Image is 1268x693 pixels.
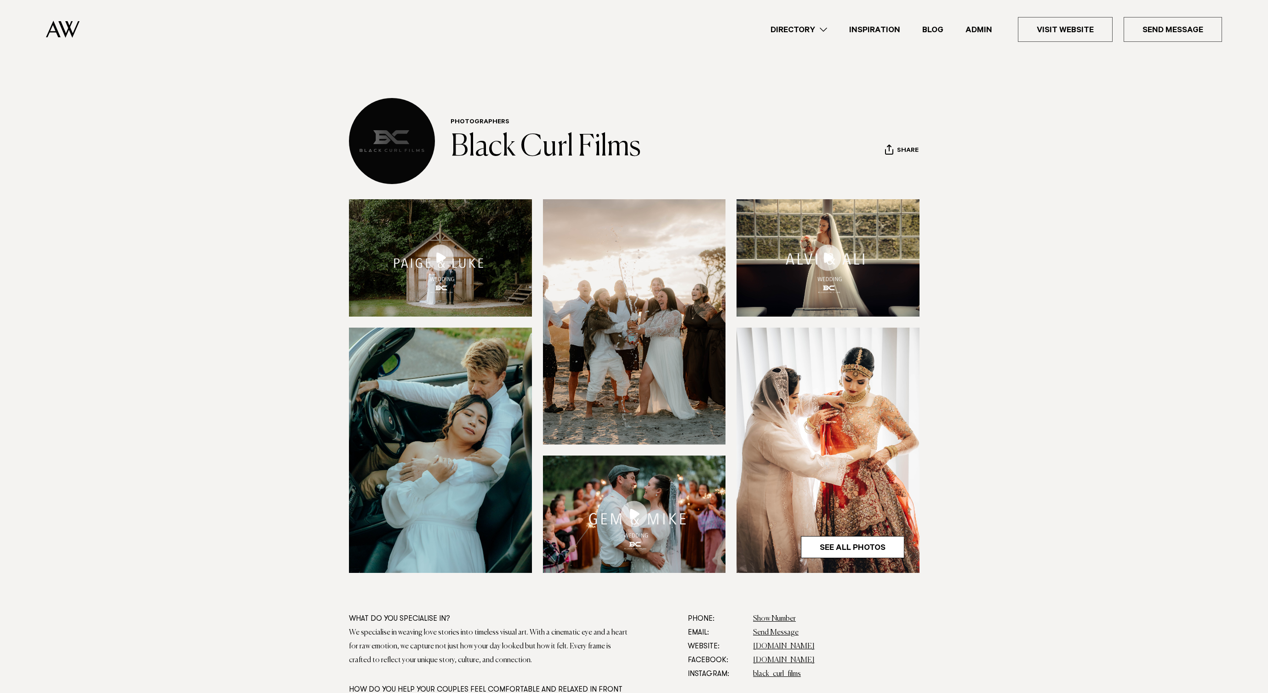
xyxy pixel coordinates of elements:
a: Admin [954,23,1003,36]
a: Send Message [1124,17,1222,42]
dt: Facebook: [688,653,746,667]
a: Photographers [451,119,509,126]
a: Inspiration [838,23,911,36]
dt: Phone: [688,612,746,626]
a: Blog [911,23,954,36]
a: Show Number [753,615,796,623]
a: See All Photos [801,536,904,558]
dt: Website: [688,640,746,653]
a: Visit Website [1018,17,1113,42]
div: We specialise in weaving love stories into timeless visual art. With a cinematic eye and a heart ... [349,626,628,667]
a: black_curl_films [753,670,801,678]
a: Directory [760,23,838,36]
button: Share [885,144,919,158]
div: What do you specialise in? [349,612,628,626]
span: Share [897,147,919,156]
a: Send Message [753,629,799,636]
a: Black Curl Films [451,133,641,162]
img: Auckland Weddings Logo [46,21,80,38]
a: [DOMAIN_NAME] [753,657,815,664]
a: [DOMAIN_NAME] [753,643,815,650]
dt: Instagram: [688,667,746,681]
img: Profile Avatar [349,98,435,184]
dt: Email: [688,626,746,640]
